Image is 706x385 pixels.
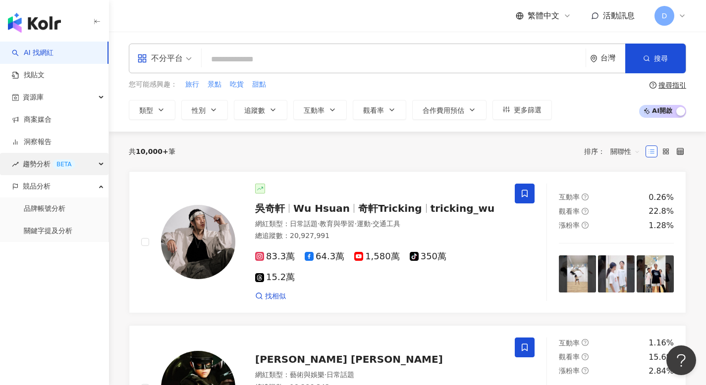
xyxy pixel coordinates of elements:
[230,80,244,90] span: 吃貨
[12,161,19,168] span: rise
[412,100,487,120] button: 合作費用預估
[255,291,286,301] a: 找相似
[410,251,446,262] span: 350萬
[492,100,552,120] button: 更多篩選
[139,106,153,114] span: 類型
[53,159,75,169] div: BETA
[559,353,580,361] span: 觀看率
[24,204,65,214] a: 品牌帳號分析
[326,371,354,379] span: 日常話題
[559,339,580,347] span: 互動率
[649,220,674,231] div: 1.28%
[137,53,147,63] span: appstore
[528,10,559,21] span: 繁體中文
[354,220,356,228] span: ·
[559,207,580,215] span: 觀看率
[137,50,183,66] div: 不分平台
[290,371,325,379] span: 藝術與娛樂
[12,70,45,80] a: 找貼文
[208,80,221,90] span: 景點
[12,48,54,58] a: searchAI 找網紅
[129,80,177,90] span: 您可能感興趣：
[649,366,674,377] div: 2.84%
[666,345,696,375] iframe: Help Scout Beacon - Open
[305,251,344,262] span: 64.3萬
[255,370,503,380] div: 網紅類型 ：
[325,371,326,379] span: ·
[610,144,640,159] span: 關聯性
[582,193,589,200] span: question-circle
[358,202,422,214] span: 奇軒Tricking
[654,54,668,62] span: 搜尋
[185,80,199,90] span: 旅行
[649,192,674,203] div: 0.26%
[290,220,318,228] span: 日常話題
[252,79,267,90] button: 甜點
[582,339,589,346] span: question-circle
[255,272,295,283] span: 15.2萬
[8,13,61,33] img: logo
[582,367,589,374] span: question-circle
[23,153,75,175] span: 趨勢分析
[255,353,443,365] span: [PERSON_NAME] [PERSON_NAME]
[229,79,244,90] button: 吃貨
[12,115,52,125] a: 商案媒合
[363,106,384,114] span: 觀看率
[423,106,464,114] span: 合作費用預估
[354,251,400,262] span: 1,580萬
[431,202,495,214] span: tricking_wu
[582,222,589,229] span: question-circle
[192,106,206,114] span: 性別
[353,100,406,120] button: 觀看率
[23,175,51,197] span: 競品分析
[318,220,320,228] span: ·
[293,100,347,120] button: 互動率
[649,337,674,348] div: 1.16%
[129,171,686,314] a: KOL Avatar吳奇軒Wu Hsuan奇軒Trickingtricking_wu網紅類型：日常話題·教育與學習·運動·交通工具總追蹤數：20,927,99183.3萬64.3萬1,580萬3...
[559,367,580,375] span: 漲粉率
[559,193,580,201] span: 互動率
[357,220,371,228] span: 運動
[625,44,686,73] button: 搜尋
[559,221,580,229] span: 漲粉率
[136,147,168,155] span: 10,000+
[650,82,656,89] span: question-circle
[244,106,265,114] span: 追蹤數
[181,100,228,120] button: 性別
[185,79,200,90] button: 旅行
[600,54,625,62] div: 台灣
[598,255,635,292] img: post-image
[304,106,325,114] span: 互動率
[582,208,589,215] span: question-circle
[590,55,597,62] span: environment
[234,100,287,120] button: 追蹤數
[207,79,222,90] button: 景點
[559,255,596,292] img: post-image
[129,100,175,120] button: 類型
[255,202,285,214] span: 吳奇軒
[252,80,266,90] span: 甜點
[255,231,503,241] div: 總追蹤數 ： 20,927,991
[649,352,674,363] div: 15.6%
[514,106,542,114] span: 更多篩選
[23,86,44,108] span: 資源庫
[658,81,686,89] div: 搜尋指引
[255,251,295,262] span: 83.3萬
[24,226,72,236] a: 關鍵字提及分析
[129,147,175,155] div: 共 筆
[584,144,646,159] div: 排序：
[603,11,635,20] span: 活動訊息
[161,205,235,279] img: KOL Avatar
[637,255,674,292] img: post-image
[662,10,667,21] span: D
[649,206,674,217] div: 22.8%
[582,353,589,360] span: question-circle
[265,291,286,301] span: 找相似
[371,220,373,228] span: ·
[320,220,354,228] span: 教育與學習
[12,137,52,147] a: 洞察報告
[373,220,400,228] span: 交通工具
[293,202,350,214] span: Wu Hsuan
[255,219,503,229] div: 網紅類型 ：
